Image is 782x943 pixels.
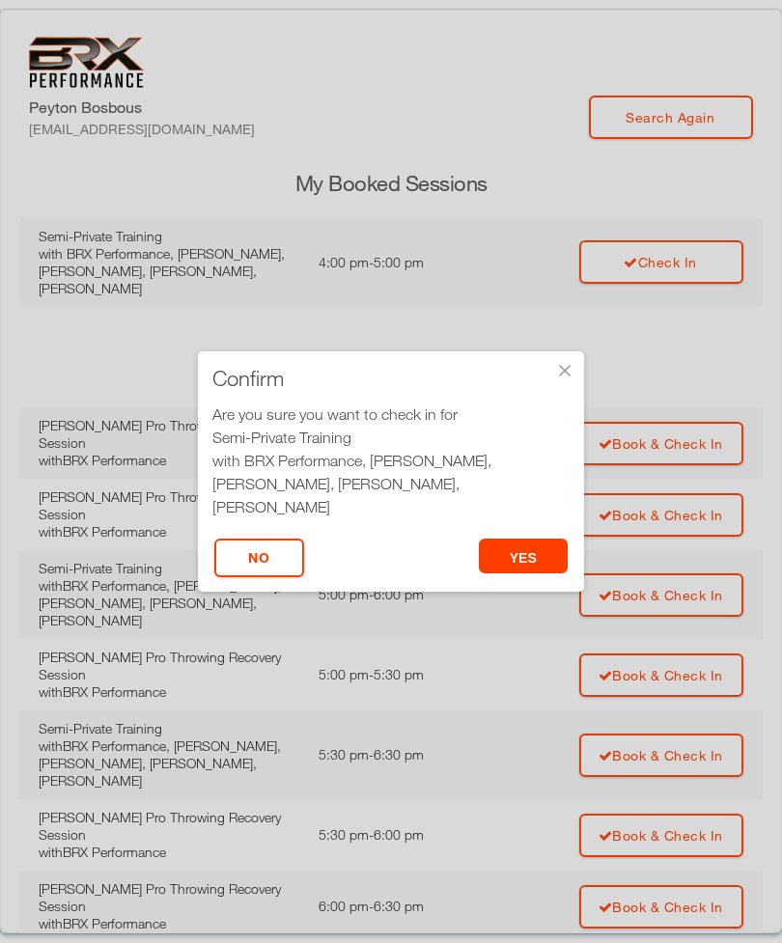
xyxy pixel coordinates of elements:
button: yes [479,539,569,573]
span: Confirm [212,369,284,388]
div: with BRX Performance, [PERSON_NAME], [PERSON_NAME], [PERSON_NAME], [PERSON_NAME] [212,449,570,518]
div: Are you sure you want to check in for at 4:00 pm? [212,402,570,541]
div: Semi-Private Training [212,426,570,449]
div: × [555,361,574,380]
button: No [214,539,304,577]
